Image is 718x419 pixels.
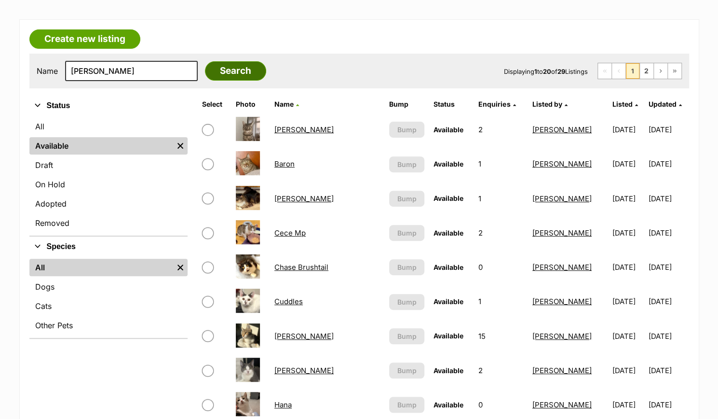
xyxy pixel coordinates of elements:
[29,297,188,315] a: Cats
[29,116,188,236] div: Status
[532,297,592,306] a: [PERSON_NAME]
[474,320,528,353] td: 15
[609,251,648,284] td: [DATE]
[389,328,425,344] button: Bump
[649,216,688,250] td: [DATE]
[274,100,299,108] a: Name
[29,176,188,193] a: On Hold
[478,100,515,108] a: Enquiries
[274,366,334,375] a: [PERSON_NAME]
[389,191,425,207] button: Bump
[274,297,303,306] a: Cuddles
[274,194,334,203] a: [PERSON_NAME]
[532,100,568,108] a: Listed by
[29,99,188,112] button: Status
[397,228,417,238] span: Bump
[649,251,688,284] td: [DATE]
[609,216,648,250] td: [DATE]
[609,285,648,318] td: [DATE]
[29,29,140,49] a: Create new listing
[649,113,688,146] td: [DATE]
[29,118,188,135] a: All
[397,365,417,376] span: Bump
[433,332,463,340] span: Available
[385,97,429,112] th: Bump
[532,263,592,272] a: [PERSON_NAME]
[474,182,528,215] td: 1
[597,63,682,79] nav: Pagination
[29,195,188,212] a: Adopted
[274,400,292,409] a: Hana
[397,262,417,272] span: Bump
[389,363,425,378] button: Bump
[274,263,328,272] a: Chase Brushtail
[649,285,688,318] td: [DATE]
[433,229,463,237] span: Available
[389,156,425,172] button: Bump
[433,194,463,202] span: Available
[274,332,334,341] a: [PERSON_NAME]
[640,63,653,79] a: Page 2
[397,400,417,410] span: Bump
[474,113,528,146] td: 2
[532,228,592,237] a: [PERSON_NAME]
[609,147,648,181] td: [DATE]
[274,100,294,108] span: Name
[609,320,648,353] td: [DATE]
[474,354,528,387] td: 2
[654,63,667,79] a: Next page
[389,259,425,275] button: Bump
[609,182,648,215] td: [DATE]
[389,122,425,138] button: Bump
[433,401,463,409] span: Available
[29,257,188,338] div: Species
[532,159,592,168] a: [PERSON_NAME]
[649,320,688,353] td: [DATE]
[429,97,474,112] th: Status
[198,97,231,112] th: Select
[504,68,588,75] span: Displaying to of Listings
[612,100,633,108] span: Listed
[397,159,417,169] span: Bump
[534,68,537,75] strong: 1
[474,251,528,284] td: 0
[433,366,463,375] span: Available
[532,332,592,341] a: [PERSON_NAME]
[433,297,463,306] span: Available
[37,67,58,75] label: Name
[29,240,188,253] button: Species
[433,263,463,271] span: Available
[557,68,565,75] strong: 29
[389,294,425,310] button: Bump
[532,125,592,134] a: [PERSON_NAME]
[532,194,592,203] a: [PERSON_NAME]
[274,159,295,168] a: Baron
[609,354,648,387] td: [DATE]
[626,63,639,79] span: Page 1
[474,285,528,318] td: 1
[543,68,551,75] strong: 20
[29,156,188,174] a: Draft
[474,216,528,250] td: 2
[397,297,417,307] span: Bump
[29,278,188,295] a: Dogs
[232,97,270,112] th: Photo
[29,137,173,154] a: Available
[649,100,682,108] a: Updated
[532,366,592,375] a: [PERSON_NAME]
[532,400,592,409] a: [PERSON_NAME]
[389,397,425,413] button: Bump
[612,100,638,108] a: Listed
[668,63,681,79] a: Last page
[612,63,625,79] span: Previous page
[478,100,510,108] span: translation missing: en.admin.listings.index.attributes.enquiries
[274,228,306,237] a: Cece Mp
[649,100,677,108] span: Updated
[474,147,528,181] td: 1
[205,61,266,81] input: Search
[29,214,188,232] a: Removed
[274,125,334,134] a: [PERSON_NAME]
[649,147,688,181] td: [DATE]
[397,331,417,341] span: Bump
[397,194,417,204] span: Bump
